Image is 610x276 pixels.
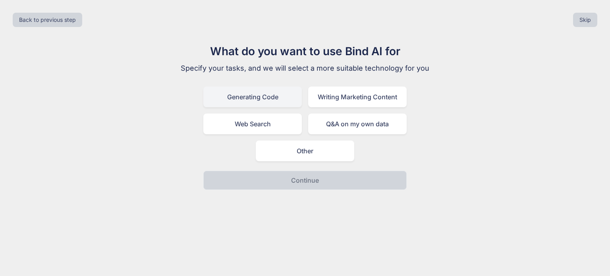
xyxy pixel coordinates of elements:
[203,114,302,134] div: Web Search
[308,114,407,134] div: Q&A on my own data
[291,176,319,185] p: Continue
[573,13,597,27] button: Skip
[172,43,438,60] h1: What do you want to use Bind AI for
[308,87,407,107] div: Writing Marketing Content
[203,87,302,107] div: Generating Code
[256,141,354,161] div: Other
[13,13,82,27] button: Back to previous step
[203,171,407,190] button: Continue
[172,63,438,74] p: Specify your tasks, and we will select a more suitable technology for you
